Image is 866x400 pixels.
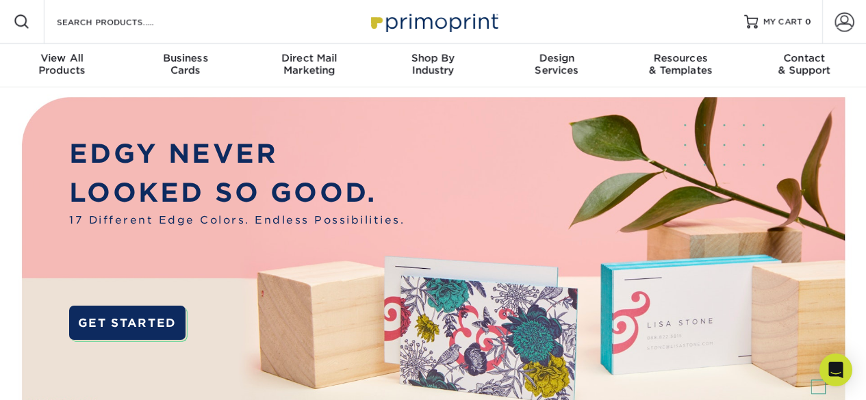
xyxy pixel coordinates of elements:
a: GET STARTED [69,306,185,340]
a: Shop ByIndustry [371,44,495,88]
a: Resources& Templates [619,44,743,88]
div: & Templates [619,52,743,77]
span: Contact [742,52,866,64]
a: Direct MailMarketing [247,44,371,88]
span: 0 [805,17,811,27]
div: Marketing [247,52,371,77]
div: Open Intercom Messenger [819,354,852,386]
span: 17 Different Edge Colors. Endless Possibilities. [69,213,405,228]
span: Design [495,52,619,64]
div: Industry [371,52,495,77]
div: Cards [124,52,248,77]
span: Shop By [371,52,495,64]
input: SEARCH PRODUCTS..... [55,14,189,30]
div: & Support [742,52,866,77]
a: Contact& Support [742,44,866,88]
span: Direct Mail [247,52,371,64]
span: Business [124,52,248,64]
div: Services [495,52,619,77]
span: Resources [619,52,743,64]
span: MY CART [763,16,802,28]
p: EDGY NEVER [69,135,405,174]
p: LOOKED SO GOOD. [69,174,405,213]
a: DesignServices [495,44,619,88]
img: Primoprint [365,7,502,36]
a: BusinessCards [124,44,248,88]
